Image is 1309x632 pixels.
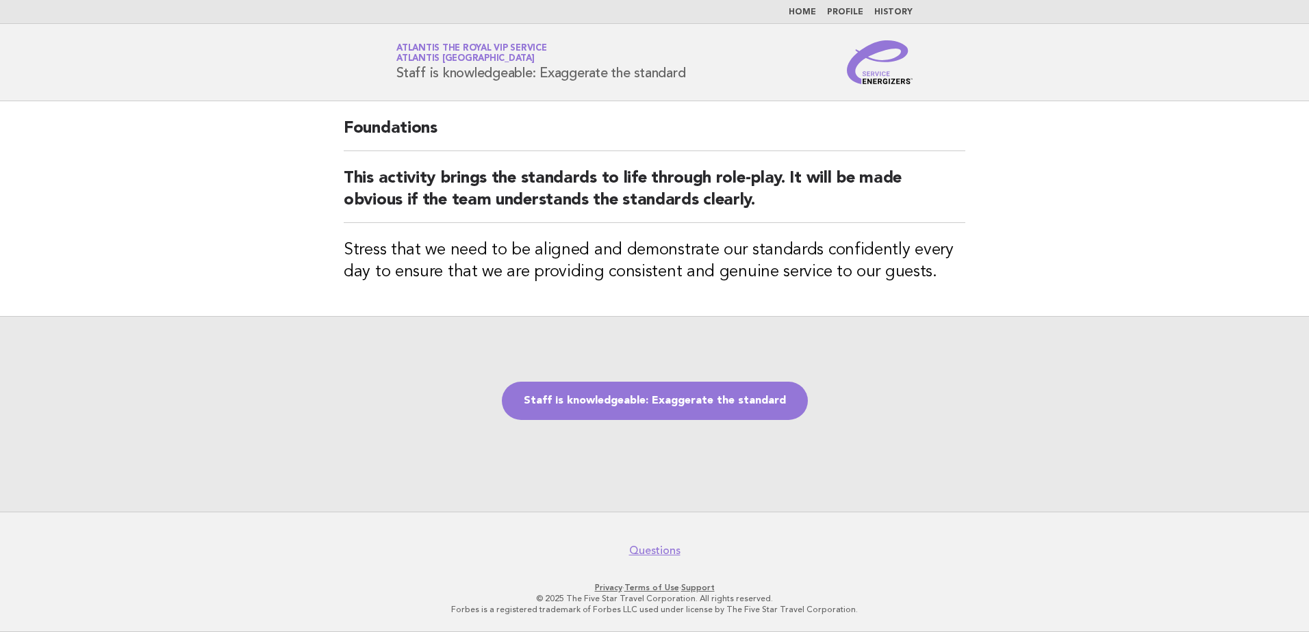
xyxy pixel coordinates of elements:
h1: Staff is knowledgeable: Exaggerate the standard [396,44,685,80]
a: Home [789,8,816,16]
a: Privacy [595,583,622,592]
h3: Stress that we need to be aligned and demonstrate our standards confidently every day to ensure t... [344,239,965,283]
a: Support [681,583,715,592]
p: · · [236,582,1073,593]
a: Questions [629,544,681,557]
a: History [874,8,913,16]
a: Terms of Use [624,583,679,592]
h2: This activity brings the standards to life through role-play. It will be made obvious if the team... [344,168,965,223]
p: Forbes is a registered trademark of Forbes LLC used under license by The Five Star Travel Corpora... [236,604,1073,615]
a: Atlantis the Royal VIP ServiceAtlantis [GEOGRAPHIC_DATA] [396,44,547,63]
img: Service Energizers [847,40,913,84]
a: Staff is knowledgeable: Exaggerate the standard [502,382,808,420]
a: Profile [827,8,863,16]
span: Atlantis [GEOGRAPHIC_DATA] [396,55,535,64]
h2: Foundations [344,118,965,151]
p: © 2025 The Five Star Travel Corporation. All rights reserved. [236,593,1073,604]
